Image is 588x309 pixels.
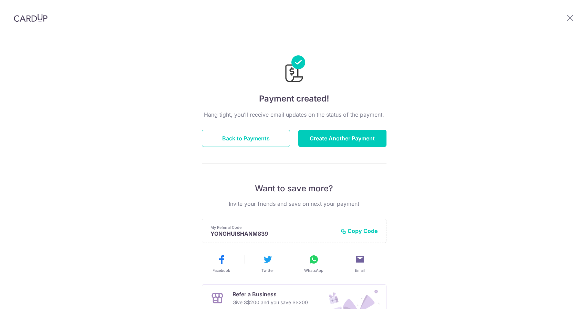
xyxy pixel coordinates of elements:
[202,183,386,194] p: Want to save more?
[202,93,386,105] h4: Payment created!
[298,130,386,147] button: Create Another Payment
[233,298,308,307] p: Give S$200 and you save S$200
[202,110,386,119] p: Hang tight, you’ll receive email updates on the status of the payment.
[210,225,335,230] p: My Referral Code
[202,200,386,208] p: Invite your friends and save on next your payment
[202,130,290,147] button: Back to Payments
[261,268,274,273] span: Twitter
[293,254,334,273] button: WhatsApp
[210,230,335,237] p: YONGHUISHANM839
[201,254,242,273] button: Facebook
[283,55,305,84] img: Payments
[233,290,308,298] p: Refer a Business
[341,227,378,234] button: Copy Code
[14,14,48,22] img: CardUp
[213,268,230,273] span: Facebook
[247,254,288,273] button: Twitter
[355,268,365,273] span: Email
[340,254,380,273] button: Email
[304,268,323,273] span: WhatsApp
